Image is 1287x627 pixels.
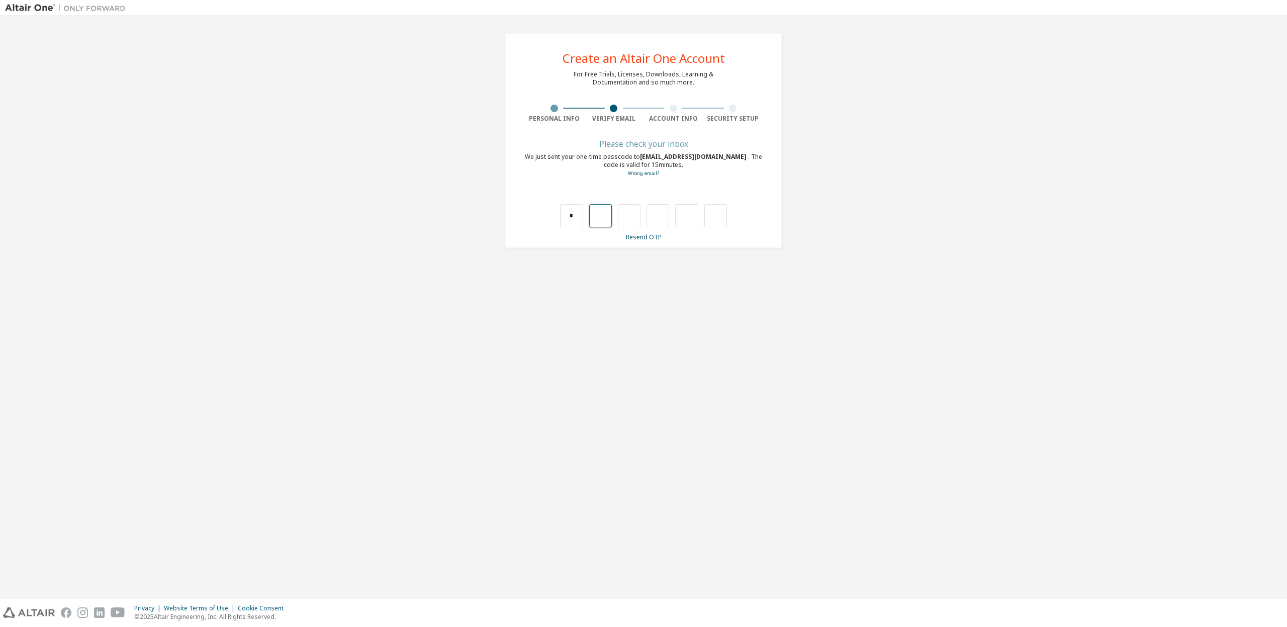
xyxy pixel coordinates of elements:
div: Create an Altair One Account [563,52,725,64]
div: Verify Email [584,115,644,123]
img: linkedin.svg [94,607,105,618]
img: altair_logo.svg [3,607,55,618]
div: Personal Info [524,115,584,123]
img: Altair One [5,3,131,13]
span: [EMAIL_ADDRESS][DOMAIN_NAME] [640,152,748,161]
a: Go back to the registration form [628,170,659,176]
div: Please check your inbox [524,141,763,147]
a: Resend OTP [626,233,662,241]
div: Website Terms of Use [164,604,238,612]
img: facebook.svg [61,607,71,618]
div: Account Info [643,115,703,123]
img: instagram.svg [77,607,88,618]
p: © 2025 Altair Engineering, Inc. All Rights Reserved. [134,612,290,621]
div: Security Setup [703,115,763,123]
img: youtube.svg [111,607,125,618]
div: We just sent your one-time passcode to . The code is valid for 15 minutes. [524,153,763,177]
div: Cookie Consent [238,604,290,612]
div: Privacy [134,604,164,612]
div: For Free Trials, Licenses, Downloads, Learning & Documentation and so much more. [574,70,713,86]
